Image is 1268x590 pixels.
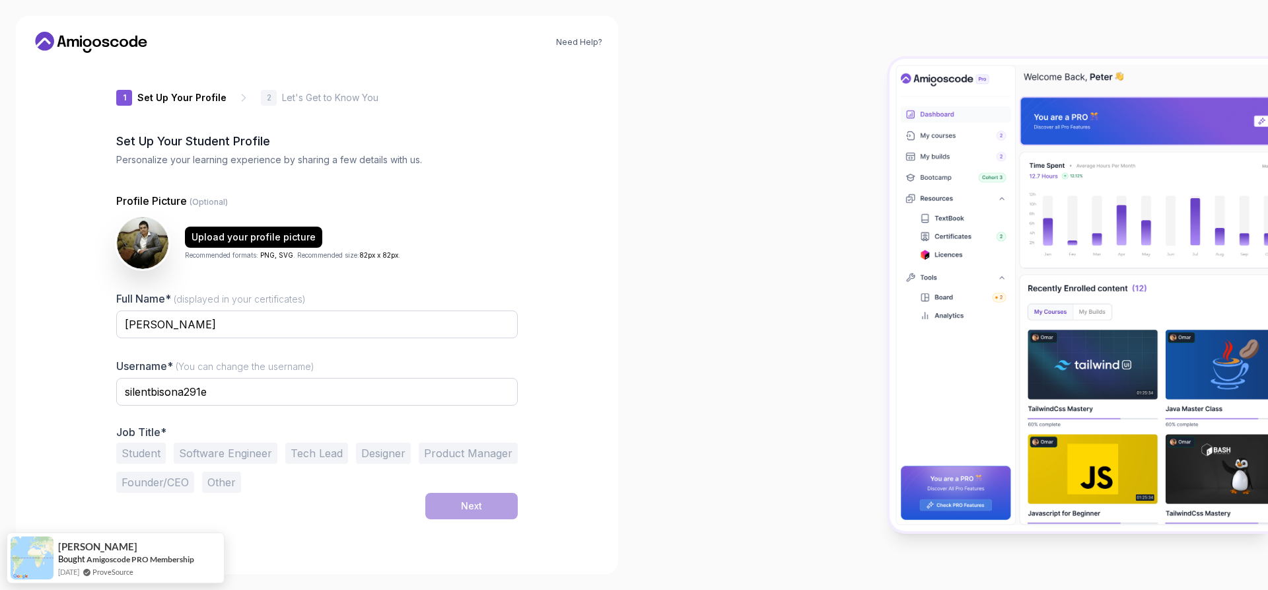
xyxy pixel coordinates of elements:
a: ProveSource [92,566,133,577]
p: Let's Get to Know You [282,91,378,104]
div: Upload your profile picture [192,231,316,244]
button: Next [425,493,518,519]
div: Next [461,499,482,513]
span: (You can change the username) [176,361,314,372]
p: Recommended formats: . Recommended size: . [185,250,400,260]
span: [DATE] [58,566,79,577]
span: [PERSON_NAME] [58,541,137,552]
span: (Optional) [190,197,228,207]
input: Enter your Full Name [116,311,518,338]
p: Set Up Your Profile [137,91,227,104]
button: Software Engineer [174,443,277,464]
p: Job Title* [116,425,518,439]
p: Personalize your learning experience by sharing a few details with us. [116,153,518,166]
button: Founder/CEO [116,472,194,493]
label: Username* [116,359,314,373]
p: Profile Picture [116,193,518,209]
button: Designer [356,443,411,464]
span: Bought [58,554,85,564]
img: Amigoscode Dashboard [890,59,1268,531]
label: Full Name* [116,292,306,305]
img: provesource social proof notification image [11,536,53,579]
p: 1 [123,94,126,102]
input: Enter your Username [116,378,518,406]
a: Home link [32,32,151,53]
span: PNG, SVG [260,251,293,259]
button: Upload your profile picture [185,227,322,248]
span: 82px x 82px [359,251,398,259]
button: Tech Lead [285,443,348,464]
a: Need Help? [556,37,602,48]
img: user profile image [117,217,168,269]
a: Amigoscode PRO Membership [87,554,194,565]
button: Other [202,472,241,493]
p: 2 [267,94,271,102]
h2: Set Up Your Student Profile [116,132,518,151]
button: Product Manager [419,443,518,464]
span: (displayed in your certificates) [174,293,306,305]
button: Student [116,443,166,464]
